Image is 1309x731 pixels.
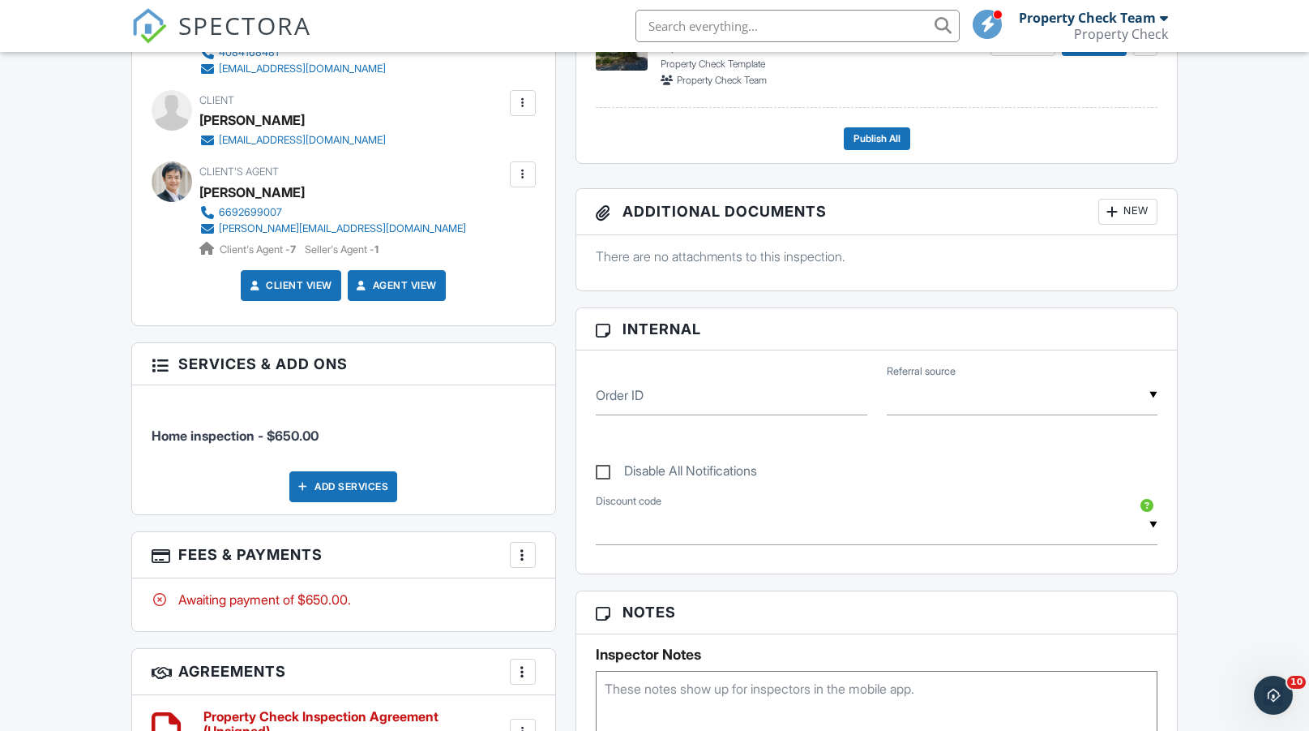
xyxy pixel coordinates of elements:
div: [EMAIL_ADDRESS][DOMAIN_NAME] [219,62,386,75]
div: Property Check Team [1019,10,1156,26]
label: Discount code [596,494,661,509]
h3: Services & Add ons [132,343,555,385]
div: Awaiting payment of $650.00. [152,591,536,608]
div: [EMAIL_ADDRESS][DOMAIN_NAME] [219,134,386,147]
strong: 1 [374,243,379,256]
h3: Notes [576,591,1178,634]
a: [PERSON_NAME] [199,180,305,204]
li: Manual fee: Home inspection [152,398,536,458]
a: 6692699007 [199,204,466,221]
span: SPECTORA [178,8,311,42]
span: Home inspection - $650.00 [152,428,319,444]
span: Seller's Agent - [305,243,379,256]
a: Client View [246,277,332,294]
a: Agent View [353,277,437,294]
p: There are no attachments to this inspection. [596,247,1158,265]
div: Property Check [1074,26,1168,42]
label: Referral source [887,364,956,379]
h3: Additional Documents [576,189,1178,235]
a: [PERSON_NAME][EMAIL_ADDRESS][DOMAIN_NAME] [199,221,466,237]
iframe: Intercom live chat [1254,676,1293,715]
div: 6692699007 [219,206,282,219]
div: Add Services [289,471,397,502]
label: Order ID [596,386,644,404]
div: New [1098,199,1157,225]
a: [EMAIL_ADDRESS][DOMAIN_NAME] [199,132,386,148]
span: Client's Agent - [220,243,298,256]
span: 10 [1287,676,1306,689]
strong: 7 [290,243,296,256]
a: SPECTORA [131,22,311,56]
div: [PERSON_NAME] [199,108,305,132]
span: Client's Agent [199,166,279,178]
label: Disable All Notifications [596,463,757,484]
h3: Fees & Payments [132,532,555,578]
div: [PERSON_NAME][EMAIL_ADDRESS][DOMAIN_NAME] [219,222,466,235]
h3: Agreements [132,649,555,695]
input: Search everything... [635,10,960,42]
h3: Internal [576,308,1178,350]
h5: Inspector Notes [596,647,1158,663]
img: The Best Home Inspection Software - Spectora [131,8,167,44]
a: [EMAIL_ADDRESS][DOMAIN_NAME] [199,61,386,77]
span: Client [199,94,234,106]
